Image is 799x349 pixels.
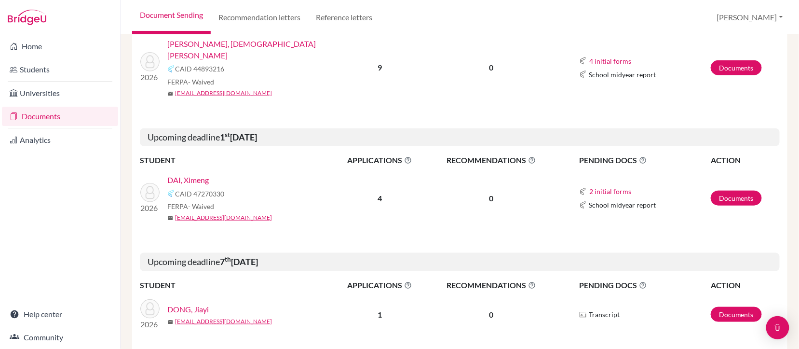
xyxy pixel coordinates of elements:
span: School midyear report [589,70,656,80]
span: Transcript [589,309,620,320]
img: Common App logo [579,70,587,78]
div: Open Intercom Messenger [766,316,789,339]
span: FERPA [167,201,214,211]
span: PENDING DOCS [579,154,710,166]
img: Common App logo [579,188,587,195]
span: - Waived [188,78,214,86]
a: Analytics [2,130,118,150]
a: Documents [2,107,118,126]
p: 2026 [140,319,160,330]
a: [EMAIL_ADDRESS][DOMAIN_NAME] [175,89,272,98]
button: [PERSON_NAME] [713,8,787,27]
span: mail [167,215,173,221]
img: DAI, Ximeng [140,183,160,202]
button: 4 initial forms [589,56,632,67]
b: 7 [DATE] [220,256,258,267]
span: School midyear report [589,200,656,210]
span: CAID 44893216 [175,64,224,74]
a: Community [2,328,118,347]
img: Common App logo [167,190,175,197]
th: ACTION [710,154,780,167]
span: APPLICATIONS [333,154,426,166]
p: 0 [427,193,555,204]
sup: th [225,255,231,263]
a: [PERSON_NAME], [DEMOGRAPHIC_DATA][PERSON_NAME] [167,38,339,61]
span: APPLICATIONS [333,279,426,291]
a: [EMAIL_ADDRESS][DOMAIN_NAME] [175,213,272,222]
b: 1 [378,310,382,319]
span: FERPA [167,77,214,87]
span: - Waived [188,202,214,210]
a: Students [2,60,118,79]
img: DONG, Jiayi [140,299,160,319]
img: UPPALAPATI, Samhita Savitri [140,52,160,71]
h5: Upcoming deadline [140,253,780,271]
a: Documents [711,60,762,75]
img: Common App logo [579,57,587,65]
span: mail [167,91,173,97]
p: 0 [427,309,555,321]
h5: Upcoming deadline [140,128,780,147]
a: Universities [2,84,118,103]
th: STUDENT [140,279,333,292]
a: DAI, Ximeng [167,174,209,186]
a: Documents [711,191,762,206]
img: Parchments logo [579,311,587,319]
span: CAID 47270330 [175,189,224,199]
span: RECOMMENDATIONS [427,279,555,291]
th: STUDENT [140,154,333,167]
span: PENDING DOCS [579,279,710,291]
a: [EMAIL_ADDRESS][DOMAIN_NAME] [175,317,272,326]
img: Common App logo [579,201,587,209]
p: 2026 [140,202,160,214]
th: ACTION [710,279,780,292]
a: Documents [711,307,762,322]
p: 0 [427,62,555,73]
p: 2026 [140,71,160,83]
b: 9 [378,63,382,72]
span: RECOMMENDATIONS [427,154,555,166]
span: mail [167,319,173,325]
b: 4 [378,194,382,203]
a: Help center [2,305,118,324]
sup: st [225,131,230,139]
img: Common App logo [167,65,175,73]
a: DONG, Jiayi [167,304,209,315]
img: Bridge-U [8,10,46,25]
button: 2 initial forms [589,186,632,197]
a: Home [2,37,118,56]
b: 1 [DATE] [220,132,257,142]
